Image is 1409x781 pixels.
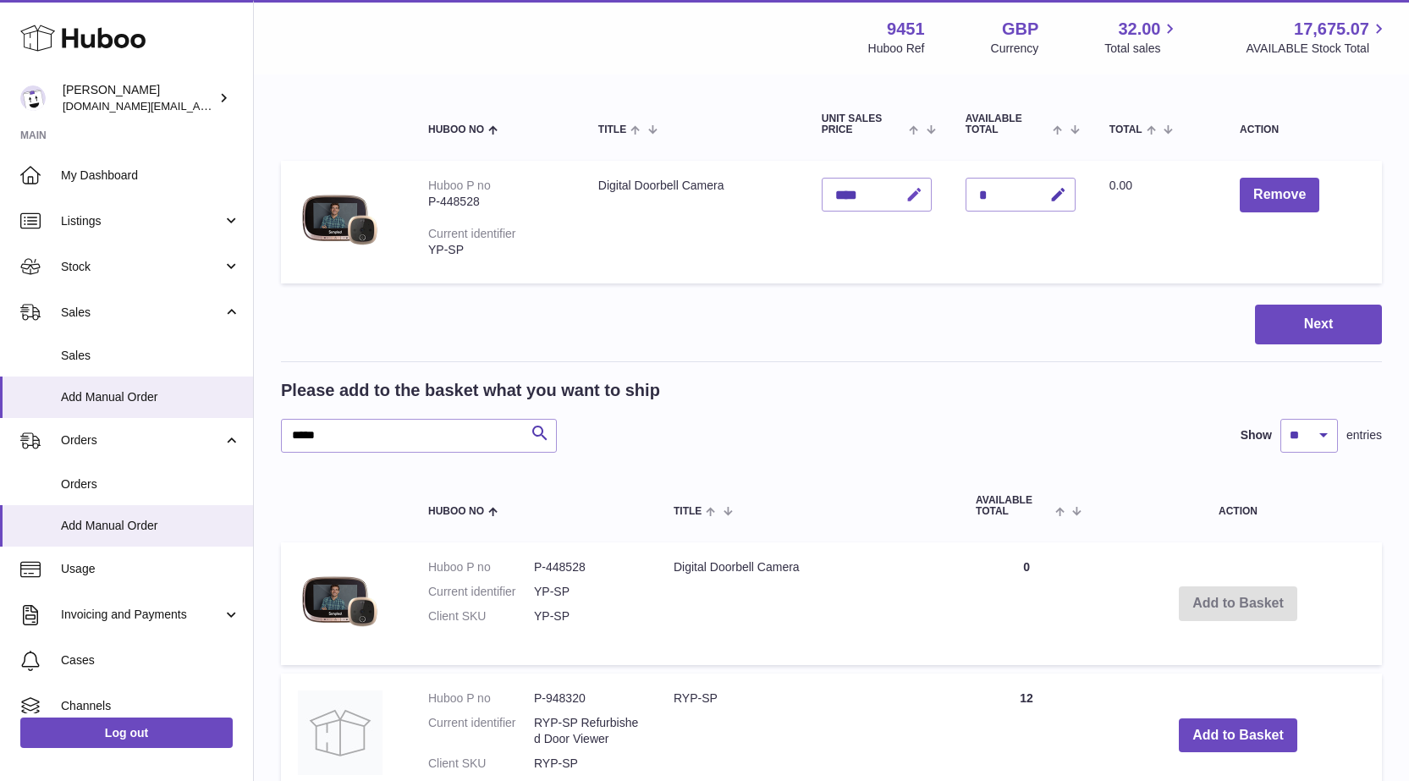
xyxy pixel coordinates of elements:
div: Currency [991,41,1039,57]
span: entries [1346,427,1382,443]
th: Action [1094,478,1382,534]
div: Huboo Ref [868,41,925,57]
dd: RYP-SP Refurbished Door Viewer [534,715,640,747]
span: Total [1109,124,1142,135]
button: Add to Basket [1179,718,1297,753]
dt: Current identifier [428,584,534,600]
dd: YP-SP [534,608,640,624]
dt: Client SKU [428,756,534,772]
a: Log out [20,718,233,748]
span: Sales [61,305,223,321]
label: Show [1241,427,1272,443]
dt: Client SKU [428,608,534,624]
span: Total sales [1104,41,1180,57]
dd: P-948320 [534,690,640,707]
dd: P-448528 [534,559,640,575]
strong: 9451 [887,18,925,41]
img: Digital Doorbell Camera [298,178,383,262]
dt: Huboo P no [428,690,534,707]
strong: GBP [1002,18,1038,41]
span: Cases [61,652,240,668]
td: Digital Doorbell Camera [581,161,805,283]
span: Orders [61,432,223,448]
dd: YP-SP [534,584,640,600]
span: 32.00 [1118,18,1160,41]
dt: Huboo P no [428,559,534,575]
div: Current identifier [428,227,516,240]
span: 0.00 [1109,179,1132,192]
span: Invoicing and Payments [61,607,223,623]
img: Digital Doorbell Camera [298,559,383,644]
span: AVAILABLE Total [966,113,1049,135]
button: Next [1255,305,1382,344]
span: Title [598,124,626,135]
div: Huboo P no [428,179,491,192]
button: Remove [1240,178,1319,212]
h2: Please add to the basket what you want to ship [281,379,660,402]
img: RYP-SP [298,690,383,775]
span: [DOMAIN_NAME][EMAIL_ADDRESS][DOMAIN_NAME] [63,99,337,113]
span: Sales [61,348,240,364]
span: Add Manual Order [61,389,240,405]
span: Usage [61,561,240,577]
span: 17,675.07 [1294,18,1369,41]
span: AVAILABLE Total [976,495,1051,517]
div: P-448528 [428,194,564,210]
img: amir.ch@gmail.com [20,85,46,111]
a: 32.00 Total sales [1104,18,1180,57]
dt: Current identifier [428,715,534,747]
div: [PERSON_NAME] [63,82,215,114]
span: Channels [61,698,240,714]
div: YP-SP [428,242,564,258]
td: Digital Doorbell Camera [657,542,959,665]
div: Action [1240,124,1365,135]
span: Unit Sales Price [822,113,905,135]
span: Title [674,506,702,517]
dd: RYP-SP [534,756,640,772]
span: Huboo no [428,124,484,135]
span: Add Manual Order [61,518,240,534]
td: 0 [959,542,1094,665]
span: Stock [61,259,223,275]
span: AVAILABLE Stock Total [1246,41,1389,57]
span: Huboo no [428,506,484,517]
span: Listings [61,213,223,229]
a: 17,675.07 AVAILABLE Stock Total [1246,18,1389,57]
span: Orders [61,476,240,492]
span: My Dashboard [61,168,240,184]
